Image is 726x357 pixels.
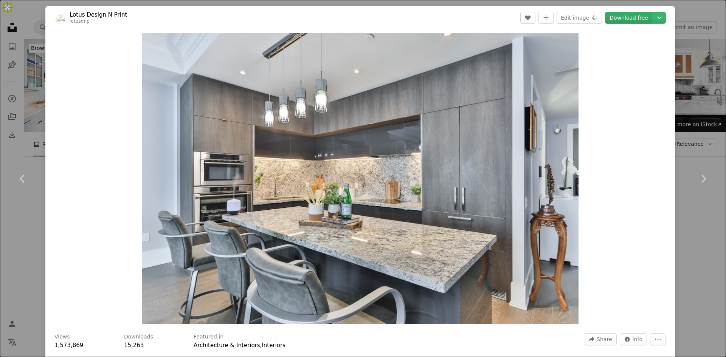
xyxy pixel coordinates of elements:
button: Add to Collection [538,12,554,24]
h3: Featured in [194,333,223,341]
a: lotusdnp [70,19,90,24]
img: white and gray chairs and table [142,33,579,324]
button: More Actions [650,333,666,345]
button: Like [520,12,535,24]
img: Go to Lotus Design N Print's profile [54,12,67,24]
h3: Views [54,333,70,341]
button: Share this image [584,333,616,345]
h3: Downloads [124,333,153,341]
a: Architecture & Interiors [194,342,260,349]
span: , [260,342,262,349]
span: 15,263 [124,342,144,349]
a: Next [681,142,726,215]
a: Lotus Design N Print [70,11,127,19]
span: Info [633,334,643,345]
span: Share [597,334,612,345]
button: Stats about this image [620,333,647,345]
span: 1,573,869 [54,342,83,349]
a: Interiors [262,342,285,349]
button: Choose download size [653,12,666,24]
a: Download free [605,12,653,24]
button: Zoom in on this image [142,33,579,324]
button: Edit image [557,12,602,24]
